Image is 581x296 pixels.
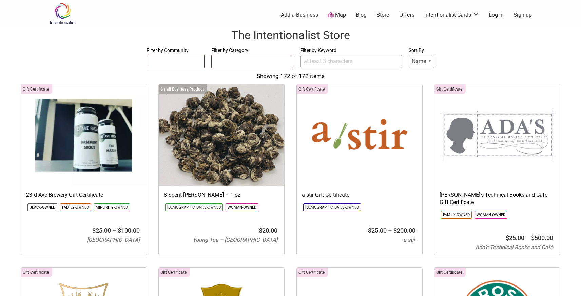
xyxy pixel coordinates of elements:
[92,227,96,234] span: $
[27,203,57,211] li: Click to show only this community
[434,84,560,186] img: Adas Technical Books and Cafe Logo
[26,191,141,199] h3: 23rd Ave Brewery Gift Certificate
[147,46,205,55] label: Filter by Community
[303,203,361,211] li: Click to show only this community
[92,227,111,234] bdi: 25.00
[526,234,530,241] span: –
[159,84,207,94] div: Click to show only this category
[475,244,553,251] span: Ada’s Technical Books and Café
[356,11,367,19] a: Blog
[506,234,509,241] span: $
[514,11,532,19] a: Sign up
[302,191,417,199] h3: a stir Gift Certificate
[193,237,277,243] span: Young Tea – [GEOGRAPHIC_DATA]
[159,84,284,186] img: Young Tea 8 Scent Jasmine Green Pearl
[21,84,52,94] div: Click to show only this category
[506,234,524,241] bdi: 25.00
[393,227,397,234] span: $
[165,203,223,211] li: Click to show only this community
[409,46,434,55] label: Sort By
[259,227,277,234] bdi: 20.00
[7,72,574,81] div: Showing 172 of 172 items
[159,268,190,277] div: Click to show only this category
[424,11,479,19] a: Intentionalist Cards
[434,268,466,277] div: Click to show only this category
[87,237,140,243] span: [GEOGRAPHIC_DATA]
[368,227,387,234] bdi: 25.00
[328,11,346,19] a: Map
[376,11,389,19] a: Store
[300,55,402,68] input: at least 3 characters
[60,203,91,211] li: Click to show only this community
[226,203,258,211] li: Click to show only this community
[21,268,52,277] div: Click to show only this category
[297,268,328,277] div: Click to show only this category
[281,11,318,19] a: Add a Business
[388,227,392,234] span: –
[112,227,116,234] span: –
[399,11,414,19] a: Offers
[259,227,262,234] span: $
[393,227,415,234] bdi: 200.00
[7,27,574,43] h1: The Intentionalist Store
[46,3,79,25] img: Intentionalist
[118,227,140,234] bdi: 100.00
[164,191,279,199] h3: 8 Scent [PERSON_NAME] – 1 oz.
[531,234,553,241] bdi: 500.00
[475,211,507,219] li: Click to show only this community
[118,227,121,234] span: $
[441,211,472,219] li: Click to show only this community
[368,227,371,234] span: $
[403,237,415,243] span: a stir
[297,84,328,94] div: Click to show only this category
[434,84,466,94] div: Click to show only this category
[211,46,293,55] label: Filter by Category
[300,46,402,55] label: Filter by Keyword
[489,11,504,19] a: Log In
[94,203,130,211] li: Click to show only this community
[440,191,555,206] h3: [PERSON_NAME]’s Technical Books and Cafe Gift Certificate
[531,234,535,241] span: $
